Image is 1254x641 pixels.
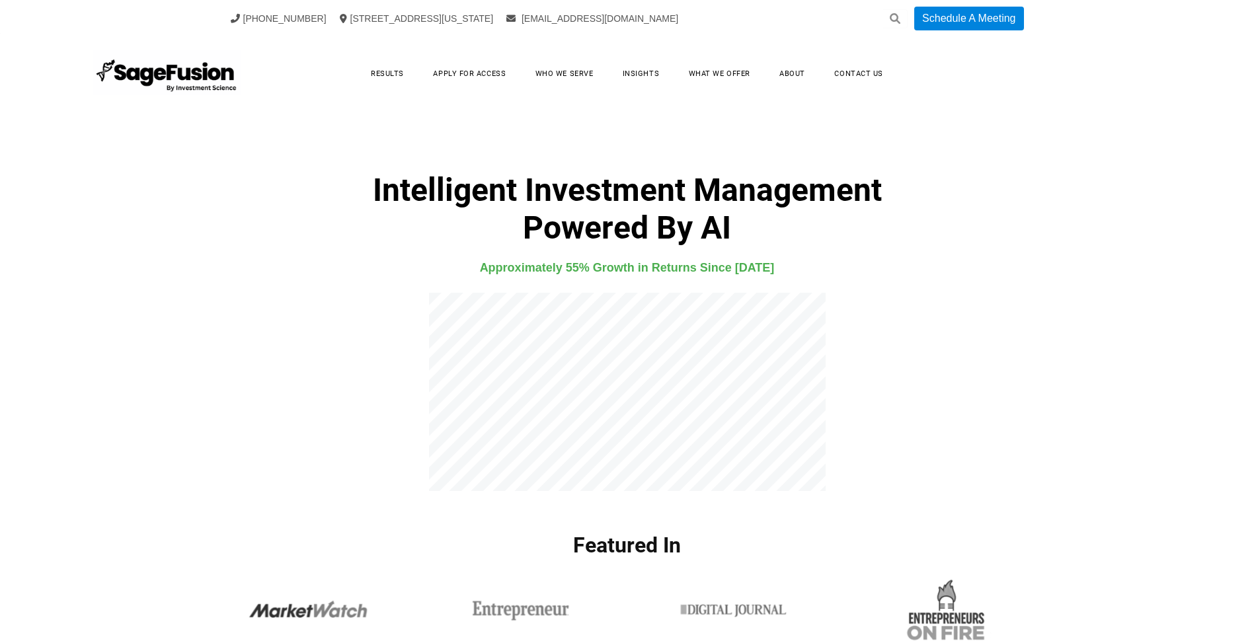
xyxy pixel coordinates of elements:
[202,171,1052,246] h1: Intelligent Investment Management
[340,13,494,24] a: [STREET_ADDRESS][US_STATE]
[420,63,519,84] a: Apply for Access
[522,63,607,84] a: Who We Serve
[821,63,896,84] a: Contact Us
[202,258,1052,278] h4: Approximately 55% Growth in Returns Since [DATE]
[523,209,731,246] b: Powered By AI
[676,63,764,84] a: What We Offer
[231,13,327,24] a: [PHONE_NUMBER]
[202,533,1052,578] h1: Featured In
[914,7,1023,30] a: Schedule A Meeting
[93,50,241,96] img: SageFusion | Intelligent Investment Management
[766,63,818,84] a: About
[506,13,678,24] a: [EMAIL_ADDRESS][DOMAIN_NAME]
[358,63,417,84] a: Results
[609,63,672,84] a: Insights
